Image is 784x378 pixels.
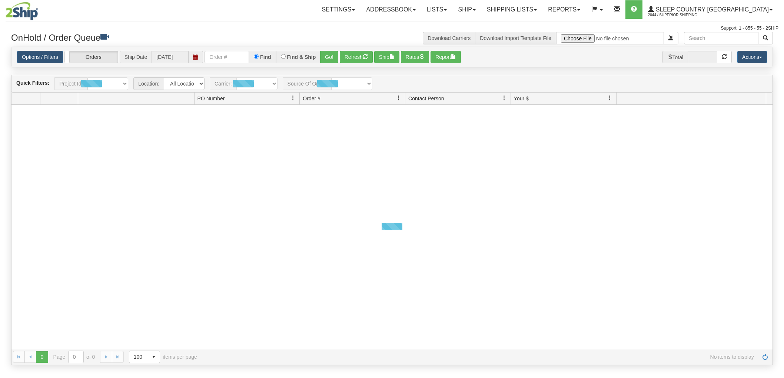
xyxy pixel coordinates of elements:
a: Your $ filter column settings [604,92,616,104]
button: Ship [374,51,399,63]
button: Rates [401,51,429,63]
button: Search [758,32,773,44]
a: Reports [542,0,586,19]
iframe: chat widget [767,151,783,227]
a: Order # filter column settings [392,92,405,104]
span: 2044 / Superior Shipping [648,11,704,19]
label: Find & Ship [287,54,316,60]
button: Report [431,51,461,63]
a: Refresh [759,351,771,363]
a: Download Carriers [428,35,471,41]
span: Contact Person [408,95,444,102]
a: Contact Person filter column settings [498,92,511,104]
span: Order # [303,95,320,102]
span: select [148,351,160,363]
h3: OnHold / Order Queue [11,32,386,43]
span: Page of 0 [53,351,95,363]
span: PO Number [197,95,225,102]
span: items per page [129,351,197,363]
label: Orders [65,51,118,63]
a: Addressbook [361,0,421,19]
span: Sleep Country [GEOGRAPHIC_DATA] [654,6,769,13]
a: Shipping lists [481,0,542,19]
a: Download Import Template File [480,35,551,41]
span: Your $ [514,95,529,102]
a: PO Number filter column settings [287,92,299,104]
div: grid toolbar [11,75,773,93]
span: Location: [133,77,164,90]
button: Refresh [340,51,373,63]
a: Lists [421,0,452,19]
input: Order # [205,51,249,63]
span: 100 [134,353,143,361]
span: No items to display [207,354,754,360]
button: Actions [737,51,767,63]
input: Search [684,32,758,44]
label: Quick Filters: [16,79,49,87]
a: Sleep Country [GEOGRAPHIC_DATA] 2044 / Superior Shipping [642,0,778,19]
a: Settings [316,0,361,19]
a: Ship [452,0,481,19]
span: Page sizes drop down [129,351,160,363]
span: Page 0 [36,351,48,363]
button: Go! [320,51,338,63]
span: Ship Date [120,51,152,63]
div: Support: 1 - 855 - 55 - 2SHIP [6,25,778,31]
a: Options / Filters [17,51,63,63]
label: Find [260,54,271,60]
span: Total [662,51,688,63]
input: Import [556,32,664,44]
img: logo2044.jpg [6,2,38,20]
